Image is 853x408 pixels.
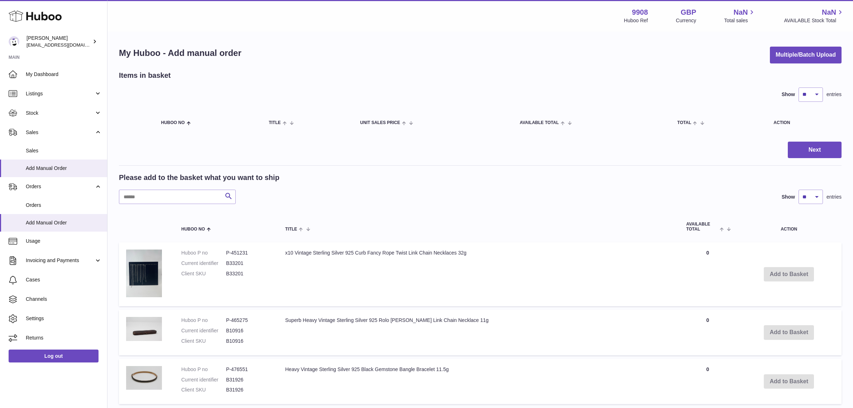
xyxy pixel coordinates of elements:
[181,317,226,324] dt: Huboo P no
[822,8,836,17] span: NaN
[278,359,679,404] td: Heavy Vintage Sterling Silver 925 Black Gemstone Bangle Bracelet 11.5g
[826,91,842,98] span: entries
[181,260,226,267] dt: Current identifier
[784,8,844,24] a: NaN AVAILABLE Stock Total
[278,242,679,306] td: x10 Vintage Sterling Silver 925 Curb Fancy Rope Twist Link Chain Necklaces 32g
[226,366,271,373] dd: P-476551
[126,250,162,297] img: x10 Vintage Sterling Silver 925 Curb Fancy Rope Twist Link Chain Necklaces 32g
[26,335,102,341] span: Returns
[724,8,756,24] a: NaN Total sales
[26,202,102,209] span: Orders
[632,8,648,17] strong: 9908
[278,310,679,355] td: Superb Heavy Vintage Sterling Silver 925 Rolo [PERSON_NAME] Link Chain Necklace 11g
[9,350,99,362] a: Log out
[119,71,171,80] h2: Items in basket
[26,257,94,264] span: Invoicing and Payments
[226,317,271,324] dd: P-465275
[773,120,834,125] div: Action
[181,338,226,345] dt: Client SKU
[733,8,748,17] span: NaN
[119,47,241,59] h1: My Huboo - Add manual order
[770,47,842,63] button: Multiple/Batch Upload
[624,17,648,24] div: Huboo Ref
[181,366,226,373] dt: Huboo P no
[26,276,102,283] span: Cases
[26,90,94,97] span: Listings
[119,173,279,182] h2: Please add to the basket what you want to ship
[26,129,94,136] span: Sales
[676,17,696,24] div: Currency
[27,35,91,48] div: [PERSON_NAME]
[26,110,94,117] span: Stock
[181,227,205,232] span: Huboo no
[360,120,400,125] span: Unit Sales Price
[26,219,102,226] span: Add Manual Order
[181,327,226,334] dt: Current identifier
[679,359,736,404] td: 0
[181,386,226,393] dt: Client SKU
[679,242,736,306] td: 0
[26,165,102,172] span: Add Manual Order
[9,36,19,47] img: internalAdmin-9908@internal.huboo.com
[26,296,102,303] span: Channels
[27,42,105,48] span: [EMAIL_ADDRESS][DOMAIN_NAME]
[226,260,271,267] dd: B33201
[226,327,271,334] dd: B10916
[782,91,795,98] label: Show
[782,194,795,200] label: Show
[520,120,559,125] span: AVAILABLE Total
[126,317,162,341] img: Superb Heavy Vintage Sterling Silver 925 Rolo Belcher Link Chain Necklace 11g
[784,17,844,24] span: AVAILABLE Stock Total
[26,238,102,245] span: Usage
[226,250,271,256] dd: P-451231
[226,386,271,393] dd: B31926
[285,227,297,232] span: Title
[826,194,842,200] span: entries
[161,120,185,125] span: Huboo no
[226,376,271,383] dd: B31926
[226,338,271,345] dd: B10916
[26,71,102,78] span: My Dashboard
[181,376,226,383] dt: Current identifier
[26,315,102,322] span: Settings
[686,222,718,231] span: AVAILABLE Total
[26,183,94,190] span: Orders
[679,310,736,355] td: 0
[736,215,842,238] th: Action
[126,366,162,390] img: Heavy Vintage Sterling Silver 925 Black Gemstone Bangle Bracelet 11.5g
[681,8,696,17] strong: GBP
[788,142,842,158] button: Next
[677,120,691,125] span: Total
[724,17,756,24] span: Total sales
[226,270,271,277] dd: B33201
[181,250,226,256] dt: Huboo P no
[26,147,102,154] span: Sales
[269,120,281,125] span: Title
[181,270,226,277] dt: Client SKU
